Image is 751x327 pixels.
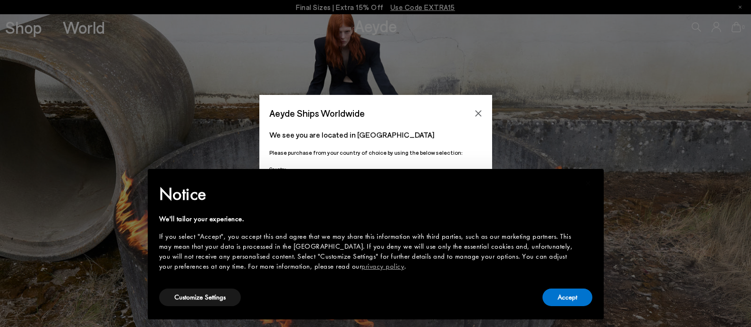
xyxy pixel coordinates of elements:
[577,172,600,195] button: Close this notice
[585,176,591,190] span: ×
[159,214,577,224] div: We'll tailor your experience.
[269,129,482,140] p: We see you are located in [GEOGRAPHIC_DATA]
[159,289,241,306] button: Customize Settings
[269,148,482,157] p: Please purchase from your country of choice by using the below selection:
[159,182,577,206] h2: Notice
[471,106,485,121] button: Close
[542,289,592,306] button: Accept
[269,105,365,121] span: Aeyde Ships Worldwide
[159,232,577,271] div: If you select "Accept", you accept this and agree that we may share this information with third p...
[361,262,404,271] a: privacy policy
